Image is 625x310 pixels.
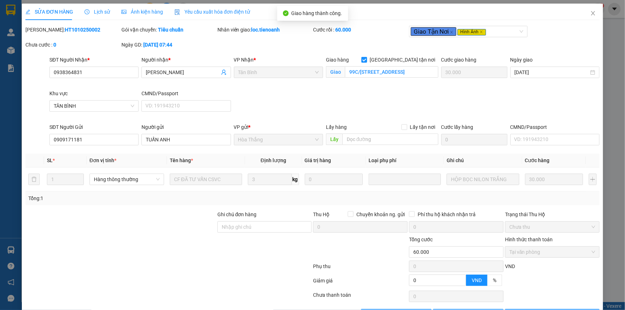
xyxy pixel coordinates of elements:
span: Lịch sử [85,9,110,15]
div: Khu vực [49,89,139,97]
div: Trạng thái Thu Hộ [505,210,600,218]
span: Đơn vị tính [90,158,116,163]
div: Chưa cước : [25,41,120,49]
img: icon [174,9,180,15]
span: close [450,30,453,34]
span: Giao hàng thành công. [292,10,342,16]
span: Yêu cầu xuất hóa đơn điện tử [174,9,250,15]
div: Chưa thanh toán [313,291,409,304]
span: picture [121,9,126,14]
button: Close [583,4,603,24]
input: Giao tận nơi [345,66,438,78]
input: 0 [305,174,363,185]
span: user-add [221,69,227,75]
b: loc.tienoanh [251,27,280,33]
label: Hình thức thanh toán [505,237,553,242]
button: plus [589,174,597,185]
span: Định lượng [261,158,286,163]
b: 0 [53,42,56,48]
input: 0 [525,174,583,185]
button: delete [28,174,40,185]
input: Cước lấy hàng [441,134,508,145]
span: Giao hàng [326,57,349,63]
div: Gói vận chuyển: [121,26,216,34]
span: Tổng cước [409,237,433,242]
span: SL [47,158,53,163]
div: [PERSON_NAME]: [25,26,120,34]
span: [GEOGRAPHIC_DATA] tận nơi [367,56,438,64]
span: Giao Tận Nơi [411,27,456,36]
label: Ngày giao [510,57,533,63]
b: Tiêu chuẩn [158,27,183,33]
span: TÂN BÌNH [54,101,134,111]
div: Tổng: 1 [28,194,241,202]
span: Lấy [326,134,342,145]
b: 60.000 [335,27,351,33]
div: Ngày GD: [121,41,216,49]
b: [DATE] 07:44 [143,42,172,48]
th: Ghi chú [444,154,522,168]
span: Hòa Thắng [238,134,319,145]
span: Chưa thu [509,222,595,232]
div: SĐT Người Nhận [49,56,139,64]
b: HT1010250002 [65,27,100,33]
input: Ghi Chú [447,174,519,185]
span: Lấy hàng [326,124,347,130]
input: Ghi chú đơn hàng [217,221,312,233]
div: Phụ thu [313,262,409,275]
div: Người nhận [141,56,231,64]
span: SỬA ĐƠN HÀNG [25,9,73,15]
div: Giảm giá [313,277,409,289]
div: CMND/Passport [510,123,600,131]
span: close [480,30,483,34]
div: SĐT Người Gửi [49,123,139,131]
span: VND [505,263,515,269]
span: VP Nhận [234,57,254,63]
input: Dọc đường [342,134,438,145]
div: Nhân viên giao: [217,26,312,34]
div: Cước rồi : [313,26,408,34]
span: clock-circle [85,9,90,14]
input: VD: Bàn, Ghế [170,174,242,185]
span: Phí thu hộ khách nhận trả [415,210,479,218]
span: edit [25,9,30,14]
span: Lấy tận nơi [407,123,438,131]
span: Tân Bình [238,67,319,78]
input: Ngày giao [515,68,589,76]
label: Cước giao hàng [441,57,477,63]
span: Giá trị hàng [305,158,331,163]
span: kg [292,174,299,185]
label: Cước lấy hàng [441,124,473,130]
span: Tên hàng [170,158,193,163]
span: Cước hàng [525,158,550,163]
div: CMND/Passport [141,89,231,97]
span: % [493,277,496,283]
span: Hình Ảnh [457,29,486,35]
input: Cước giao hàng [441,67,508,78]
span: Hàng thông thường [94,174,160,185]
span: Giao [326,66,345,78]
span: Thu Hộ [313,212,330,217]
div: VP gửi [234,123,323,131]
span: VND [472,277,482,283]
div: Người gửi [141,123,231,131]
label: Ghi chú đơn hàng [217,212,257,217]
th: Loại phụ phí [366,154,444,168]
span: Ảnh kiện hàng [121,9,163,15]
span: Tại văn phòng [509,247,595,257]
span: check-circle [283,10,289,16]
span: Chuyển khoản ng. gửi [354,210,408,218]
span: close [590,10,596,16]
